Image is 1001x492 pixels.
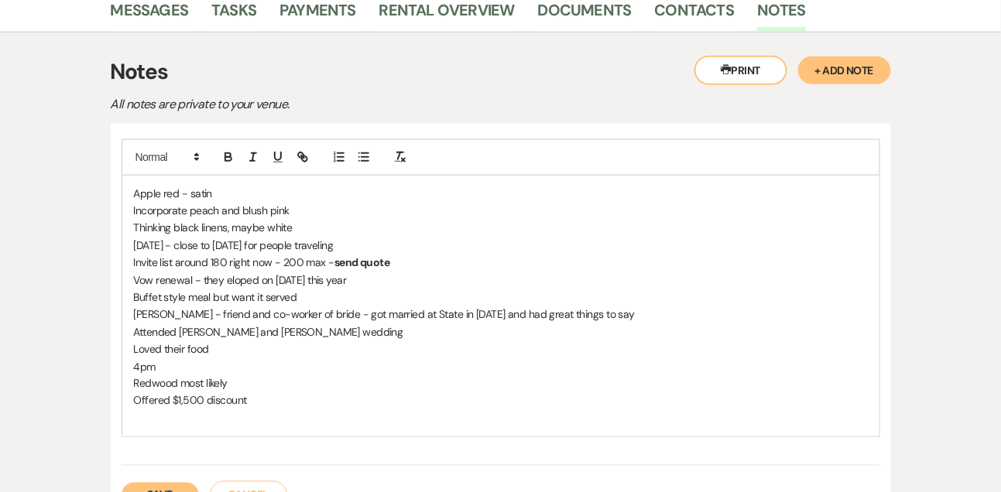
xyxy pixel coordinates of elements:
[798,56,891,84] button: + Add Note
[134,375,868,392] p: Redwood most likely
[134,185,868,202] p: Apple red - satin
[134,358,868,375] p: 4pm
[134,340,868,357] p: Loved their food
[111,94,653,114] p: All notes are private to your venue.
[134,306,868,323] p: [PERSON_NAME] - friend and co-worker of bride - got married at State in [DATE] and had great thin...
[134,392,868,409] p: Offered $1,500 discount
[134,254,868,271] p: Invite list around 180 right now - 200 max -
[134,202,868,219] p: Incorporate peach and blush pink
[134,272,868,289] p: Vow renewal - they eloped on [DATE] this year
[134,289,868,306] p: Buffet style meal but want it served
[111,56,891,88] h3: Notes
[134,237,868,254] p: [DATE] - close to [DATE] for people traveling
[134,219,868,236] p: Thinking black linens, maybe white
[134,323,868,340] p: Attended [PERSON_NAME] and [PERSON_NAME] wedding
[694,56,787,85] button: Print
[334,255,389,269] strong: send quote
